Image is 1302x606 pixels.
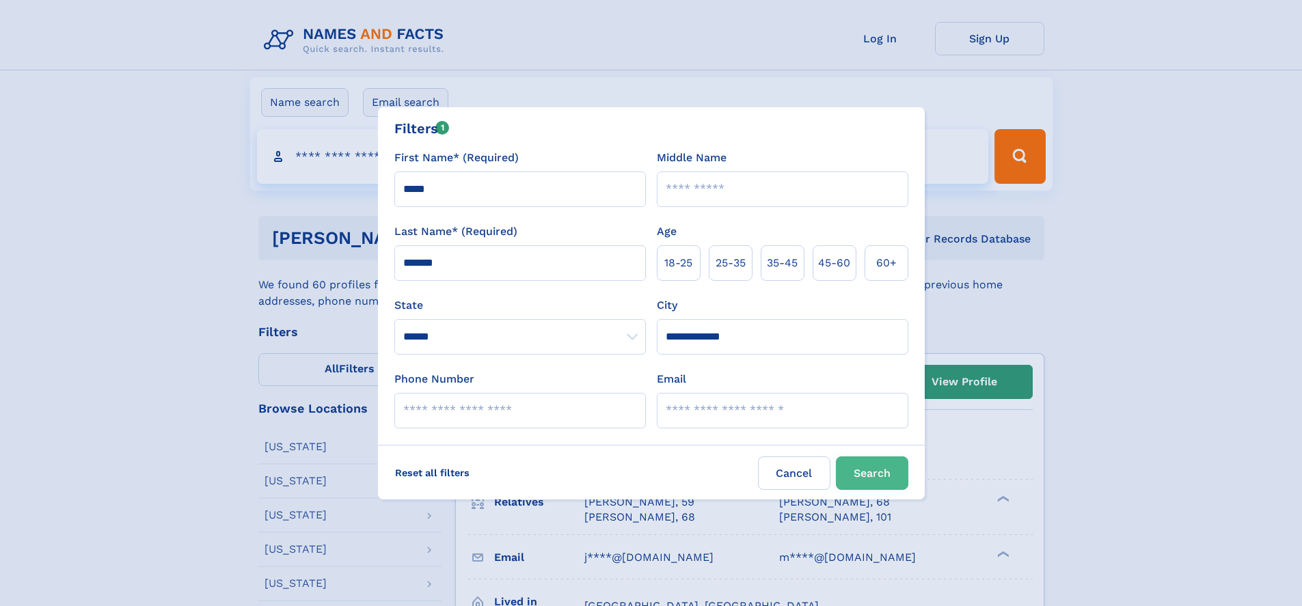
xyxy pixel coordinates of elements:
label: Email [657,371,686,387]
label: Age [657,223,677,240]
button: Search [836,456,908,490]
div: Filters [394,118,450,139]
label: Last Name* (Required) [394,223,517,240]
span: 25‑35 [716,255,746,271]
span: 45‑60 [818,255,850,271]
label: Phone Number [394,371,474,387]
span: 60+ [876,255,897,271]
label: Middle Name [657,150,727,166]
label: First Name* (Required) [394,150,519,166]
label: State [394,297,646,314]
label: Cancel [758,456,830,490]
span: 18‑25 [664,255,692,271]
label: Reset all filters [386,456,478,489]
label: City [657,297,677,314]
span: 35‑45 [767,255,798,271]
